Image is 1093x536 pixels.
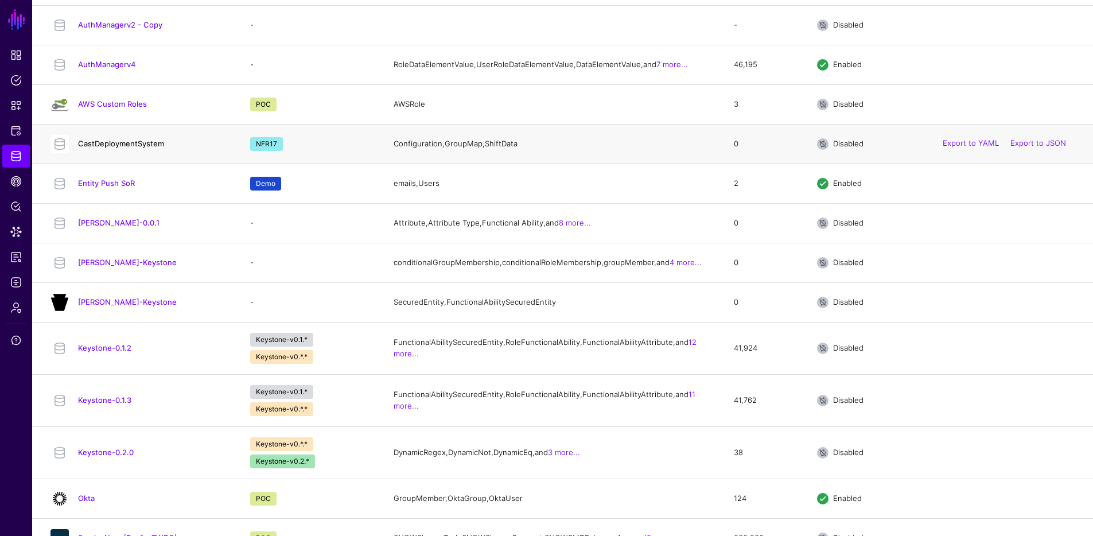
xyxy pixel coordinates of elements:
[78,178,135,188] a: Entity Push SoR
[833,258,863,267] span: Disabled
[78,343,131,352] a: Keystone-0.1.2
[250,455,315,468] span: Keystone-v0.2.*
[250,98,277,111] span: POC
[78,448,134,457] a: Keystone-0.2.0
[382,84,722,124] td: AWSRole
[2,246,30,269] a: Reports
[382,203,722,243] td: Attribute, Attribute Type, Functional Ability, and
[722,479,806,518] td: 124
[10,335,22,346] span: Support
[2,271,30,294] a: Logs
[2,195,30,218] a: Policy Lens
[1010,139,1066,148] a: Export to JSON
[2,119,30,142] a: Protected Systems
[722,374,806,426] td: 41,762
[382,322,722,374] td: FunctionalAbilitySecuredEntity, RoleFunctionalAbility, FunctionalAbilityAttribute, and
[239,282,382,322] td: -
[10,302,22,313] span: Admin
[833,218,863,227] span: Disabled
[10,251,22,263] span: Reports
[78,218,160,227] a: [PERSON_NAME]-0.0.1
[10,176,22,187] span: CAEP Hub
[382,479,722,518] td: GroupMember, OktaGroup, OktaUser
[722,45,806,84] td: 46,195
[833,20,863,29] span: Disabled
[239,203,382,243] td: -
[943,139,999,148] a: Export to YAML
[722,124,806,164] td: 0
[250,333,313,347] span: Keystone-v0.1.*
[833,99,863,108] span: Disabled
[78,20,162,29] a: AuthManagerv2 - Copy
[833,297,863,306] span: Disabled
[722,426,806,479] td: 38
[2,44,30,67] a: Dashboard
[10,277,22,288] span: Logs
[722,282,806,322] td: 0
[382,124,722,164] td: Configuration, GroupMap, ShiftData
[78,395,131,405] a: Keystone-0.1.3
[833,343,863,352] span: Disabled
[722,322,806,374] td: 41,924
[78,258,177,267] a: [PERSON_NAME]-Keystone
[239,5,382,45] td: -
[10,150,22,162] span: Identity Data Fabric
[382,243,722,282] td: conditionalGroupMembership, conditionalRoleMembership, groupMember, and
[78,297,177,306] a: [PERSON_NAME]-Keystone
[2,296,30,319] a: Admin
[722,84,806,124] td: 3
[50,490,69,508] img: svg+xml;base64,PHN2ZyB3aWR0aD0iNjQiIGhlaWdodD0iNjQiIHZpZXdCb3g9IjAgMCA2NCA2NCIgZmlsbD0ibm9uZSIgeG...
[250,402,313,416] span: Keystone-v0.*.*
[2,94,30,117] a: Snippets
[382,45,722,84] td: RoleDataElementValue, UserRoleDataElementValue, DataElementValue, and
[382,282,722,322] td: SecuredEntity, FunctionalAbilitySecuredEntity
[394,390,695,410] a: 11 more...
[382,426,722,479] td: DynamicRegex, DynamicNot, DynamicEq, and
[833,494,862,503] span: Enabled
[250,137,283,151] span: NFR17
[2,69,30,92] a: Policies
[833,178,862,188] span: Enabled
[250,177,281,191] span: Demo
[50,293,69,312] img: svg+xml;base64,PHN2ZyB4bWxucz0iaHR0cDovL3d3dy53My5vcmcvMjAwMC9zdmciIHdpZHRoPSIyNTAiIGhlaWdodD0iMj...
[250,385,313,399] span: Keystone-v0.1.*
[10,75,22,86] span: Policies
[10,100,22,111] span: Snippets
[722,5,806,45] td: -
[548,448,580,457] a: 3 more...
[78,99,147,108] a: AWS Custom Roles
[722,243,806,282] td: 0
[10,201,22,212] span: Policy Lens
[78,494,95,503] a: Okta
[250,437,313,451] span: Keystone-v0.*.*
[722,164,806,203] td: 2
[2,170,30,193] a: CAEP Hub
[7,7,26,32] a: SGNL
[250,492,277,506] span: POC
[50,95,69,114] img: svg+xml;base64,PHN2ZyB3aWR0aD0iMzAwIiBoZWlnaHQ9IjMwMCIgdmlld0JveD0iMCAwIDMwMCAzMDAiIGZpbGw9Im5vbm...
[833,395,863,405] span: Disabled
[656,60,688,69] a: 7 more...
[10,49,22,61] span: Dashboard
[833,139,863,148] span: Disabled
[78,60,135,69] a: AuthManagerv4
[10,226,22,238] span: Data Lens
[239,243,382,282] td: -
[394,337,697,358] a: 12 more...
[250,350,313,364] span: Keystone-v0.*.*
[2,220,30,243] a: Data Lens
[722,203,806,243] td: 0
[833,448,863,457] span: Disabled
[78,139,164,148] a: CastDeploymentSystem
[382,164,722,203] td: emails, Users
[2,145,30,168] a: Identity Data Fabric
[239,45,382,84] td: -
[559,218,591,227] a: 8 more...
[382,374,722,426] td: FunctionalAbilitySecuredEntity, RoleFunctionalAbility, FunctionalAbilityAttribute, and
[833,60,862,69] span: Enabled
[670,258,702,267] a: 4 more...
[10,125,22,137] span: Protected Systems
